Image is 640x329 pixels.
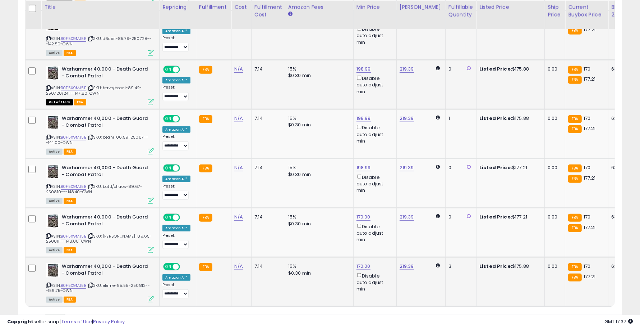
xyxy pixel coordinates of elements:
[548,263,560,270] div: 0.00
[611,164,635,171] div: 63%
[179,264,190,270] span: OFF
[479,213,512,220] b: Listed Price:
[568,214,581,222] small: FBA
[64,149,76,155] span: FBA
[61,85,86,91] a: B0F5X9MJ5B
[254,263,280,270] div: 7.14
[234,213,243,221] a: N/A
[199,3,228,11] div: Fulfillment
[356,25,391,45] div: Disable auto adjust min
[179,215,190,221] span: OFF
[356,115,371,122] a: 198.99
[356,222,391,243] div: Disable auto adjust min
[179,116,190,122] span: OFF
[61,283,86,289] a: B0F5X9MJ5B
[479,115,512,122] b: Listed Price:
[199,164,212,172] small: FBA
[62,66,149,81] b: Warhammer 40,000 - Death Guard - Combat Patrol
[46,263,60,278] img: 517Slp10qaL._SL40_.jpg
[234,164,243,171] a: N/A
[448,263,471,270] div: 3
[46,184,142,194] span: | SKU: battl/chaos-89.67-250810---148.40-OWN
[584,164,590,171] span: 170
[288,122,348,128] div: $0.30 min
[162,134,190,150] div: Preset:
[479,263,512,270] b: Listed Price:
[288,263,348,270] div: 15%
[604,318,633,325] span: 2025-09-8 17:37 GMT
[548,214,560,220] div: 0.00
[611,3,637,18] div: BB Share 24h.
[479,164,539,171] div: $177.21
[448,3,473,18] div: Fulfillable Quantity
[584,213,590,220] span: 170
[288,270,348,276] div: $0.30 min
[479,3,542,11] div: Listed Price
[46,214,60,228] img: 517Slp10qaL._SL40_.jpg
[568,115,581,123] small: FBA
[46,36,152,46] span: | SKU: d6den-85.79-250728---142.50-OWN
[162,274,190,281] div: Amazon AI *
[548,66,560,72] div: 0.00
[46,164,154,203] div: ASIN:
[46,164,60,179] img: 517Slp10qaL._SL40_.jpg
[62,214,149,229] b: Warhammer 40,000 - Death Guard - Combat Patrol
[584,66,590,72] span: 170
[611,214,635,220] div: 63%
[356,164,371,171] a: 198.99
[288,115,348,122] div: 15%
[46,198,63,204] span: All listings currently available for purchase on Amazon
[164,264,173,270] span: ON
[479,66,512,72] b: Listed Price:
[288,11,293,17] small: Amazon Fees.
[46,17,154,55] div: ASIN:
[548,164,560,171] div: 0.00
[61,184,86,190] a: B0F5X9MJ5B
[584,125,596,132] span: 177.21
[611,66,635,72] div: 63%
[44,3,156,11] div: Title
[356,3,393,11] div: Min Price
[46,134,148,145] span: | SKU: beani-86.59-25087---144.00-OWN
[568,175,581,183] small: FBA
[234,3,248,11] div: Cost
[199,115,212,123] small: FBA
[64,297,76,303] span: FBA
[479,115,539,122] div: $175.88
[568,66,581,74] small: FBA
[162,3,193,11] div: Repricing
[584,263,590,270] span: 170
[199,66,212,74] small: FBA
[61,36,86,42] a: B0F5X9MJ5B
[7,318,33,325] strong: Copyright
[479,66,539,72] div: $175.88
[568,274,581,281] small: FBA
[162,28,190,34] div: Amazon AI *
[356,213,370,221] a: 170.00
[568,76,581,84] small: FBA
[162,176,190,182] div: Amazon AI *
[584,175,596,181] span: 177.21
[62,115,149,130] b: Warhammer 40,000 - Death Guard - Combat Patrol
[46,85,142,96] span: | SKU: trave/beani-89.42-250720/24---147.80-OWN
[162,36,190,52] div: Preset:
[288,164,348,171] div: 15%
[568,224,581,232] small: FBA
[288,171,348,178] div: $0.30 min
[400,115,414,122] a: 219.39
[568,3,605,18] div: Current Buybox Price
[61,134,86,140] a: B0F5X9MJ5B
[400,3,442,11] div: [PERSON_NAME]
[46,263,154,302] div: ASIN:
[46,297,63,303] span: All listings currently available for purchase on Amazon
[62,164,149,180] b: Warhammer 40,000 - Death Guard - Combat Patrol
[7,319,125,325] div: seller snap | |
[356,263,370,270] a: 170.00
[548,115,560,122] div: 0.00
[93,318,125,325] a: Privacy Policy
[162,225,190,231] div: Amazon AI *
[164,215,173,221] span: ON
[64,198,76,204] span: FBA
[162,233,190,249] div: Preset:
[46,214,154,252] div: ASIN:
